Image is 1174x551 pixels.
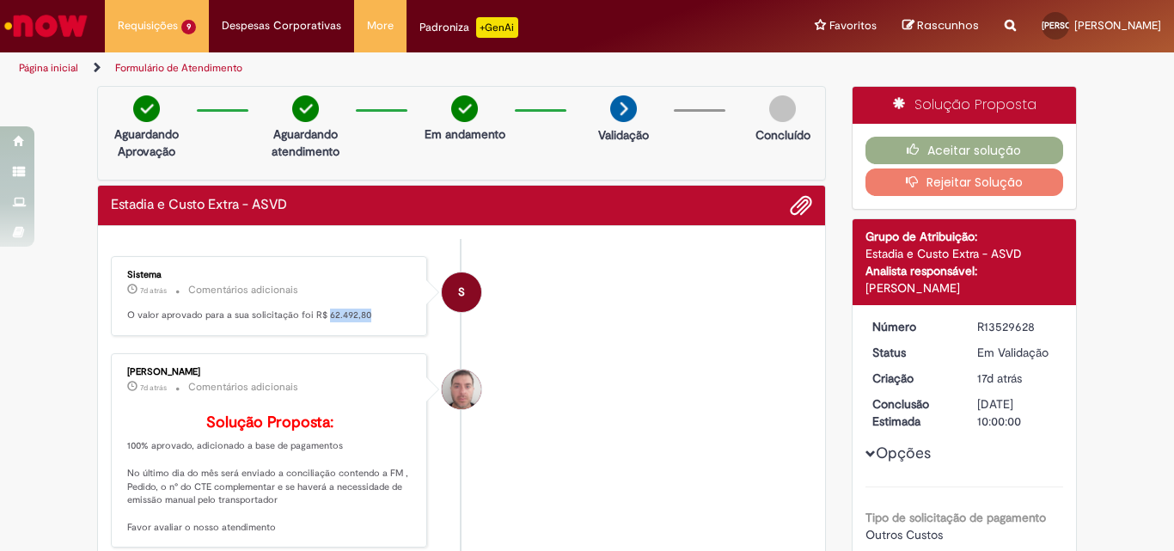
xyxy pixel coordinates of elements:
[188,283,298,297] small: Comentários adicionais
[977,370,1022,386] time: 13/09/2025 12:01:32
[1042,20,1109,31] span: [PERSON_NAME]
[598,126,649,144] p: Validação
[127,309,413,322] p: O valor aprovado para a sua solicitação foi R$ 62.492,80
[865,168,1064,196] button: Rejeitar Solução
[425,126,505,143] p: Em andamento
[188,380,298,395] small: Comentários adicionais
[442,370,481,409] div: Luiz Carlos Barsotti Filho
[865,262,1064,279] div: Analista responsável:
[419,17,518,38] div: Padroniza
[476,17,518,38] p: +GenAi
[367,17,394,34] span: More
[790,194,812,217] button: Adicionar anexos
[865,279,1064,297] div: [PERSON_NAME]
[977,395,1057,430] div: [DATE] 10:00:00
[902,18,979,34] a: Rascunhos
[458,272,465,313] span: S
[451,95,478,122] img: check-circle-green.png
[140,383,167,393] time: 23/09/2025 12:12:44
[140,285,167,296] span: 7d atrás
[222,17,341,34] span: Despesas Corporativas
[977,370,1057,387] div: 13/09/2025 12:01:32
[829,17,877,34] span: Favoritos
[127,270,413,280] div: Sistema
[977,344,1057,361] div: Em Validação
[865,228,1064,245] div: Grupo de Atribuição:
[181,20,196,34] span: 9
[118,17,178,34] span: Requisições
[859,344,965,361] dt: Status
[2,9,90,43] img: ServiceNow
[865,245,1064,262] div: Estadia e Custo Extra - ASVD
[917,17,979,34] span: Rascunhos
[140,285,167,296] time: 23/09/2025 12:12:47
[1074,18,1161,33] span: [PERSON_NAME]
[140,383,167,393] span: 7d atrás
[264,126,347,160] p: Aguardando atendimento
[853,87,1077,124] div: Solução Proposta
[133,95,160,122] img: check-circle-green.png
[442,272,481,312] div: System
[865,137,1064,164] button: Aceitar solução
[769,95,796,122] img: img-circle-grey.png
[865,510,1046,525] b: Tipo de solicitação de pagamento
[13,52,770,84] ul: Trilhas de página
[977,318,1057,335] div: R13529628
[977,370,1022,386] span: 17d atrás
[755,126,810,144] p: Concluído
[127,367,413,377] div: [PERSON_NAME]
[865,527,943,542] span: Outros Custos
[19,61,78,75] a: Página inicial
[859,370,965,387] dt: Criação
[859,318,965,335] dt: Número
[610,95,637,122] img: arrow-next.png
[206,413,333,432] b: Solução Proposta:
[127,414,413,535] p: 100% aprovado, adicionado a base de pagamentos No último dia do mês será enviado a conciliação co...
[292,95,319,122] img: check-circle-green.png
[105,126,188,160] p: Aguardando Aprovação
[115,61,242,75] a: Formulário de Atendimento
[111,198,287,213] h2: Estadia e Custo Extra - ASVD Histórico de tíquete
[859,395,965,430] dt: Conclusão Estimada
